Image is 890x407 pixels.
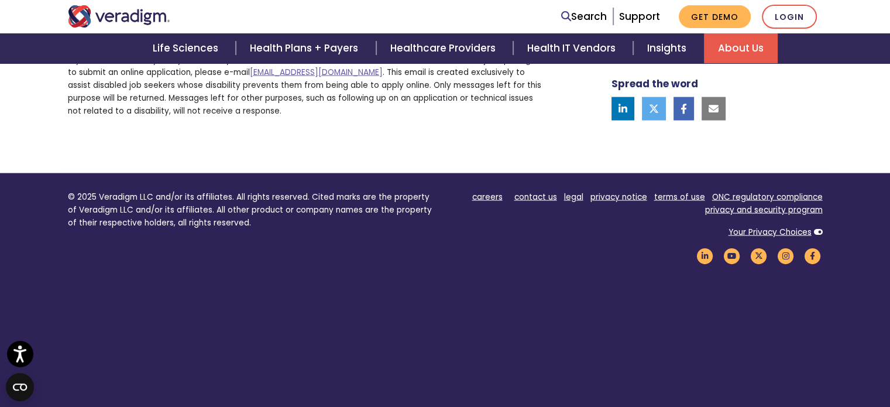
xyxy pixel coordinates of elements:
a: Search [561,9,607,25]
a: Support [619,9,660,23]
a: [EMAIL_ADDRESS][DOMAIN_NAME] [250,67,383,78]
a: Veradigm Facebook Link [803,250,823,261]
a: contact us [514,191,557,203]
a: Healthcare Providers [376,33,513,63]
p: © 2025 Veradigm LLC and/or its affiliates. All rights reserved. Cited marks are the property of V... [68,191,437,229]
a: Veradigm Twitter Link [749,250,769,261]
a: terms of use [654,191,705,203]
a: Get Demo [679,5,751,28]
a: ONC regulatory compliance [712,191,823,203]
a: Health IT Vendors [513,33,633,63]
a: careers [472,191,503,203]
a: About Us [704,33,778,63]
p: Veradigm is an Affirmative Action and Equal Opportunity Employer. All qualified applicants will r... [68,15,546,117]
a: Veradigm Instagram Link [776,250,796,261]
a: Veradigm LinkedIn Link [695,250,715,261]
a: legal [564,191,583,203]
a: Your Privacy Choices [729,227,812,238]
img: Veradigm logo [68,5,170,28]
a: privacy and security program [705,204,823,216]
a: Life Sciences [139,33,236,63]
strong: Spread the word [611,77,698,91]
a: Health Plans + Payers [236,33,376,63]
a: Login [762,5,817,29]
a: privacy notice [590,191,647,203]
button: Open CMP widget [6,373,34,401]
a: Insights [633,33,704,63]
a: Veradigm YouTube Link [722,250,742,261]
